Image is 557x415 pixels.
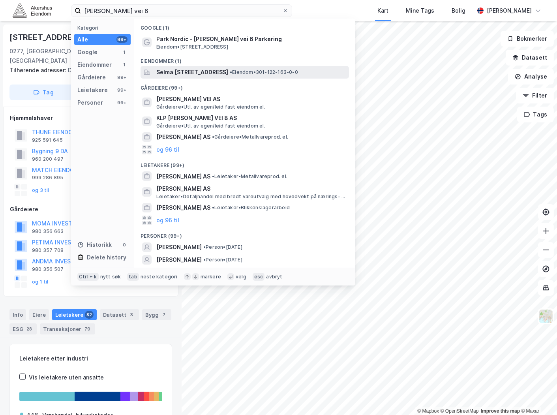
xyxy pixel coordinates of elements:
[100,274,121,280] div: nytt søk
[406,6,434,15] div: Mine Tags
[116,74,128,81] div: 99+
[121,242,128,248] div: 0
[85,311,94,319] div: 82
[77,73,106,82] div: Gårdeiere
[417,408,439,414] a: Mapbox
[116,87,128,93] div: 99+
[452,6,465,15] div: Bolig
[13,4,52,17] img: akershus-eiendom-logo.9091f326c980b4bce74ccdd9f866810c.svg
[212,134,288,140] span: Gårdeiere • Metallvareprod. el.
[142,309,171,320] div: Bygg
[501,31,554,47] button: Bokmerker
[121,49,128,55] div: 1
[156,94,346,104] span: [PERSON_NAME] VEI AS
[506,50,554,66] button: Datasett
[32,266,64,272] div: 980 356 507
[156,255,202,265] span: [PERSON_NAME]
[83,325,92,333] div: 79
[230,69,232,75] span: •
[201,274,221,280] div: markere
[156,44,228,50] span: Eiendom • [STREET_ADDRESS]
[156,123,265,129] span: Gårdeiere • Utl. av egen/leid fast eiendom el.
[87,253,126,262] div: Delete history
[236,274,246,280] div: velg
[156,193,347,200] span: Leietaker • Detaljhandel med bredt vareutvalg med hovedvekt på nærings- og nytelsesmidler
[77,60,112,69] div: Eiendommer
[29,373,104,382] div: Vis leietakere uten ansatte
[212,173,214,179] span: •
[141,274,178,280] div: neste kategori
[203,244,242,250] span: Person • [DATE]
[156,172,210,181] span: [PERSON_NAME] AS
[134,52,355,66] div: Eiendommer (1)
[77,47,98,57] div: Google
[203,257,206,263] span: •
[116,100,128,106] div: 99+
[134,79,355,93] div: Gårdeiere (99+)
[156,68,228,77] span: Selma [STREET_ADDRESS]
[32,156,64,162] div: 960 200 497
[212,173,287,180] span: Leietaker • Metallvareprod. el.
[156,132,210,142] span: [PERSON_NAME] AS
[9,67,68,73] span: Tilhørende adresser:
[77,25,131,31] div: Kategori
[9,66,166,75] div: Drammensveien 120
[9,85,77,100] button: Tag
[156,34,346,44] span: Park Nordic - [PERSON_NAME] vei 6 Parkering
[81,5,282,17] input: Søk på adresse, matrikkel, gårdeiere, leietakere eller personer
[116,36,128,43] div: 99+
[203,257,242,263] span: Person • [DATE]
[32,228,64,235] div: 980 356 663
[518,377,557,415] div: Kontrollprogram for chat
[134,227,355,241] div: Personer (99+)
[212,205,214,210] span: •
[516,88,554,103] button: Filter
[134,156,355,170] div: Leietakere (99+)
[9,31,87,43] div: [STREET_ADDRESS]
[77,273,99,281] div: Ctrl + k
[377,6,388,15] div: Kart
[156,113,346,123] span: KLP [PERSON_NAME] VEI 8 AS
[32,247,64,254] div: 980 357 708
[127,273,139,281] div: tab
[32,175,63,181] div: 999 286 895
[156,104,265,110] span: Gårdeiere • Utl. av egen/leid fast eiendom el.
[100,309,139,320] div: Datasett
[156,145,179,154] button: og 96 til
[441,408,479,414] a: OpenStreetMap
[121,62,128,68] div: 1
[508,69,554,85] button: Analyse
[156,216,179,225] button: og 96 til
[32,137,63,143] div: 925 591 645
[253,273,265,281] div: esc
[212,134,214,140] span: •
[77,98,103,107] div: Personer
[10,113,172,123] div: Hjemmelshaver
[77,240,112,250] div: Historikk
[29,309,49,320] div: Eiere
[266,274,282,280] div: avbryt
[10,205,172,214] div: Gårdeiere
[517,107,554,122] button: Tags
[203,244,206,250] span: •
[538,309,553,324] img: Z
[128,311,136,319] div: 3
[77,85,108,95] div: Leietakere
[156,184,346,193] span: [PERSON_NAME] AS
[9,47,112,66] div: 0277, [GEOGRAPHIC_DATA], [GEOGRAPHIC_DATA]
[19,354,162,363] div: Leietakere etter industri
[212,205,290,211] span: Leietaker • Blikkenslagerarbeid
[134,19,355,33] div: Google (1)
[156,242,202,252] span: [PERSON_NAME]
[156,203,210,212] span: [PERSON_NAME] AS
[25,325,34,333] div: 28
[518,377,557,415] iframe: Chat Widget
[230,69,298,75] span: Eiendom • 301-122-163-0-0
[9,309,26,320] div: Info
[9,323,37,334] div: ESG
[481,408,520,414] a: Improve this map
[487,6,532,15] div: [PERSON_NAME]
[77,35,88,44] div: Alle
[40,323,95,334] div: Transaksjoner
[52,309,97,320] div: Leietakere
